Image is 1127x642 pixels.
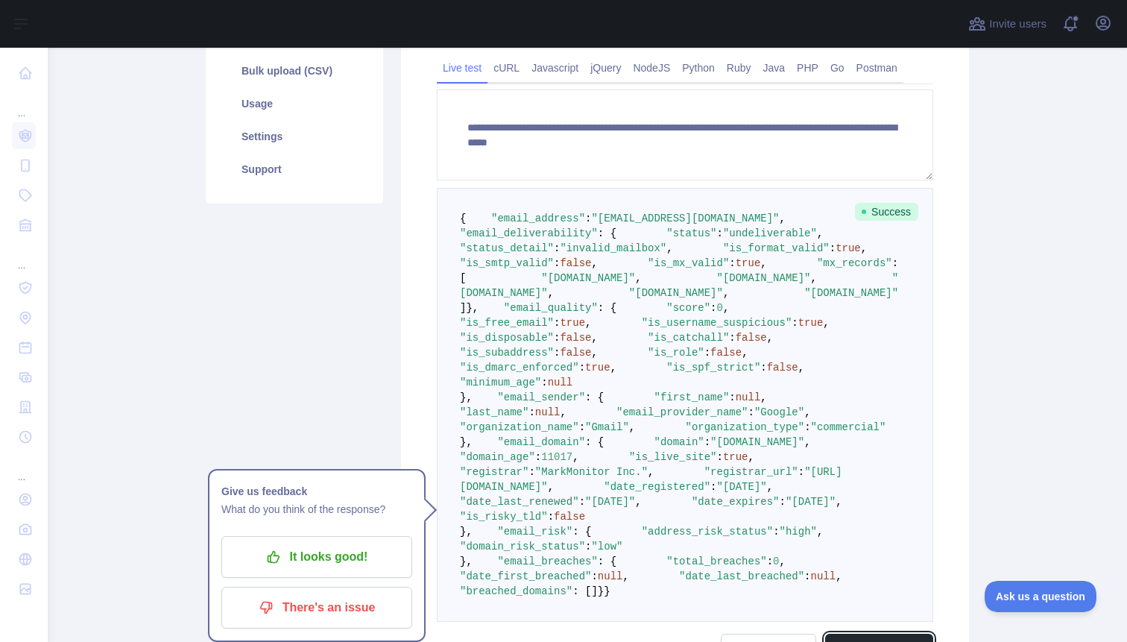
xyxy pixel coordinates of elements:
a: Bulk upload (CSV) [224,54,365,87]
span: true [723,451,748,463]
span: : [760,362,766,374]
span: { [460,213,466,224]
span: } [598,585,604,597]
span: null [548,377,573,388]
span: : [579,362,585,374]
span: "high" [780,526,817,538]
span: "[DOMAIN_NAME]" [629,287,723,299]
span: "email_domain" [497,436,585,448]
span: , [836,496,842,508]
span: }, [460,556,473,567]
span: : [748,406,754,418]
span: : { [585,436,604,448]
span: , [560,406,566,418]
span: , [591,347,597,359]
span: : { [598,556,616,567]
span: "[DATE]" [786,496,836,508]
span: "date_first_breached" [460,570,591,582]
span: "is_risky_tld" [460,511,548,523]
span: "is_dmarc_enforced" [460,362,579,374]
span: , [585,317,591,329]
a: cURL [487,56,525,80]
span: , [622,570,628,582]
span: , [811,272,817,284]
span: , [817,526,823,538]
span: "organization_name" [460,421,579,433]
span: : [729,332,735,344]
span: "date_registered" [604,481,710,493]
span: "is_subaddress" [460,347,554,359]
span: "last_name" [460,406,528,418]
span: null [535,406,561,418]
span: , [804,436,810,448]
span: , [780,556,786,567]
div: ... [12,242,36,271]
span: "email_address" [491,213,585,224]
span: "[DOMAIN_NAME]" [710,436,804,448]
a: Support [224,153,365,186]
span: "[DATE]" [716,481,766,493]
span: "status_detail" [460,242,554,254]
span: "Google" [754,406,804,418]
span: : [579,496,585,508]
span: : [729,257,735,269]
span: : [528,466,534,478]
span: "MarkMonitor Inc." [535,466,648,478]
span: null [811,570,836,582]
span: }, [466,302,479,314]
a: Ruby [721,56,757,80]
span: , [648,466,654,478]
span: true [798,317,824,329]
span: , [591,332,597,344]
span: "email_breaches" [497,556,597,567]
span: "is_spf_strict" [666,362,760,374]
span: "registrar_url" [704,466,798,478]
a: Postman [850,56,903,80]
span: "invalid_mailbox" [560,242,666,254]
span: "is_role" [648,347,704,359]
span: : [710,302,716,314]
span: , [635,496,641,508]
span: "is_free_email" [460,317,554,329]
a: Python [676,56,721,80]
span: 0 [717,302,723,314]
a: Live test [437,56,487,80]
span: , [798,362,804,374]
span: "[DOMAIN_NAME]" [717,272,811,284]
span: : { [598,227,616,239]
a: Go [824,56,850,80]
span: "undeliverable" [723,227,817,239]
span: : [554,257,560,269]
span: true [736,257,761,269]
span: "email_provider_name" [616,406,748,418]
span: "email_quality" [504,302,598,314]
span: , [780,213,786,224]
span: , [823,317,829,329]
span: : [704,347,710,359]
span: true [585,362,610,374]
span: }, [460,436,473,448]
span: false [560,347,591,359]
span: "is_catchall" [648,332,729,344]
span: "is_disposable" [460,332,554,344]
span: "date_last_renewed" [460,496,579,508]
span: "is_smtp_valid" [460,257,554,269]
span: "email_deliverability" [460,227,598,239]
span: "[DOMAIN_NAME]" [541,272,635,284]
span: "address_risk_status" [642,526,773,538]
span: false [560,257,591,269]
a: Usage [224,87,365,120]
div: ... [12,453,36,483]
span: "email_sender" [497,391,585,403]
span: , [629,421,635,433]
span: , [767,481,773,493]
span: : [535,451,541,463]
span: "[EMAIL_ADDRESS][DOMAIN_NAME]" [591,213,779,224]
span: true [560,317,585,329]
span: : [717,451,723,463]
span: , [723,302,729,314]
span: : [710,481,716,493]
span: : [554,347,560,359]
span: , [742,347,748,359]
span: } [604,585,610,597]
